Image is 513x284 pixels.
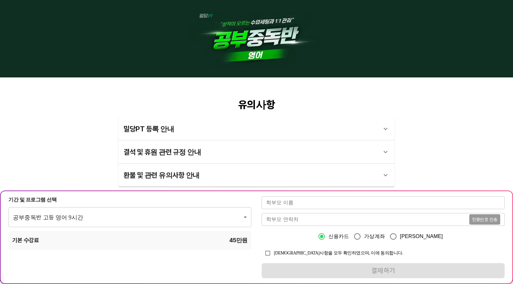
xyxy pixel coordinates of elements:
[118,164,395,187] div: 환불 및 관련 유의사항 안내
[118,98,395,112] div: 유의사항
[262,213,469,226] input: 학부모 연락처를 입력해주세요
[124,121,378,137] div: 밀당PT 등록 안내
[124,144,378,160] div: 결석 및 휴원 관련 규정 안내
[118,117,395,140] div: 밀당PT 등록 안내
[400,233,443,240] span: [PERSON_NAME]
[262,196,505,209] input: 학부모 이름을 입력해주세요
[118,140,395,164] div: 결석 및 휴원 관련 규정 안내
[179,5,334,72] img: 1
[274,250,390,255] span: [DEMOGRAPHIC_DATA]사항을 모두 확인하였으며, 이에 동의합니다.
[8,196,251,203] div: 기간 및 프로그램 선택
[124,167,378,183] div: 환불 및 관련 유의사항 안내
[229,236,248,244] span: 45만 원
[12,236,39,244] span: 기본 수강료
[364,233,385,240] span: 가상계좌
[8,207,251,227] div: 공부중독반 고등 영어 9시간
[328,233,349,240] span: 신용카드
